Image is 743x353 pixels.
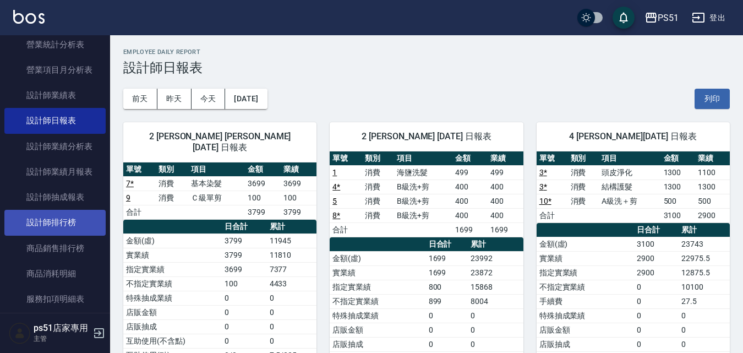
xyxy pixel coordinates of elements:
button: 列印 [695,89,730,109]
td: 3799 [245,205,281,219]
td: 0 [267,334,317,348]
td: 金額(虛) [330,251,425,265]
td: 0 [267,305,317,319]
td: 不指定實業績 [330,294,425,308]
td: 消費 [568,180,599,194]
td: 0 [634,323,679,337]
td: 消費 [362,165,394,180]
span: 2 [PERSON_NAME] [DATE] 日報表 [343,131,510,142]
h2: Employee Daily Report [123,48,730,56]
td: 3799 [281,205,316,219]
td: 499 [488,165,523,180]
td: 基本染髮 [188,176,245,191]
td: 4433 [267,276,317,291]
td: 7377 [267,262,317,276]
div: PS51 [658,11,679,25]
img: Person [9,322,31,344]
th: 累計 [267,220,317,234]
td: 指定實業績 [537,265,634,280]
td: 500 [695,194,730,208]
td: 8004 [468,294,523,308]
td: 1699 [426,265,468,280]
th: 業績 [281,162,316,177]
td: 0 [468,337,523,351]
td: 11945 [267,233,317,248]
td: 0 [426,337,468,351]
td: 2900 [634,265,679,280]
td: 400 [488,180,523,194]
th: 日合計 [634,223,679,237]
a: 設計師業績月報表 [4,159,106,184]
table: a dense table [330,151,523,237]
th: 單號 [123,162,156,177]
td: 3100 [661,208,696,222]
a: 5 [332,197,337,205]
td: 互助使用(不含點) [123,334,222,348]
td: 實業績 [537,251,634,265]
th: 金額 [452,151,488,166]
td: 0 [426,323,468,337]
td: 店販金額 [330,323,425,337]
td: 特殊抽成業績 [537,308,634,323]
th: 項目 [599,151,660,166]
td: 0 [634,337,679,351]
td: 指定實業績 [123,262,222,276]
td: 0 [222,305,267,319]
td: 1300 [661,165,696,180]
button: [DATE] [225,89,267,109]
a: 設計師業績表 [4,83,106,108]
td: A級洗＋剪 [599,194,660,208]
td: 店販抽成 [123,319,222,334]
td: 0 [267,291,317,305]
span: 2 [PERSON_NAME] [PERSON_NAME][DATE] 日報表 [136,131,303,153]
a: 營業統計分析表 [4,32,106,57]
td: 499 [452,165,488,180]
td: 1699 [426,251,468,265]
td: 400 [452,194,488,208]
td: 0 [468,323,523,337]
th: 日合計 [426,237,468,252]
td: 1699 [452,222,488,237]
td: 3799 [222,233,267,248]
th: 類別 [156,162,188,177]
td: 3699 [245,176,281,191]
th: 業績 [695,151,730,166]
td: 23992 [468,251,523,265]
td: 23743 [679,237,730,251]
button: 登出 [687,8,730,28]
td: 899 [426,294,468,308]
td: 0 [222,334,267,348]
td: B級洗+剪 [394,208,452,222]
td: 500 [661,194,696,208]
td: 合計 [330,222,362,237]
th: 金額 [245,162,281,177]
td: 1699 [488,222,523,237]
td: 1300 [661,180,696,194]
h3: 設計師日報表 [123,60,730,75]
td: 結構護髮 [599,180,660,194]
td: 400 [452,180,488,194]
button: save [613,7,635,29]
th: 單號 [330,151,362,166]
th: 金額 [661,151,696,166]
td: 消費 [156,191,188,205]
td: 不指定實業績 [123,276,222,291]
th: 單號 [537,151,568,166]
td: 消費 [568,165,599,180]
td: 100 [281,191,316,205]
th: 累計 [679,223,730,237]
td: B級洗+剪 [394,180,452,194]
td: 0 [426,308,468,323]
img: Logo [13,10,45,24]
td: 店販抽成 [537,337,634,351]
th: 累計 [468,237,523,252]
td: 400 [488,208,523,222]
td: 店販抽成 [330,337,425,351]
td: 店販金額 [537,323,634,337]
td: 3799 [222,248,267,262]
td: 消費 [362,208,394,222]
p: 主管 [34,334,90,344]
td: 0 [267,319,317,334]
td: 12875.5 [679,265,730,280]
td: 0 [222,319,267,334]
